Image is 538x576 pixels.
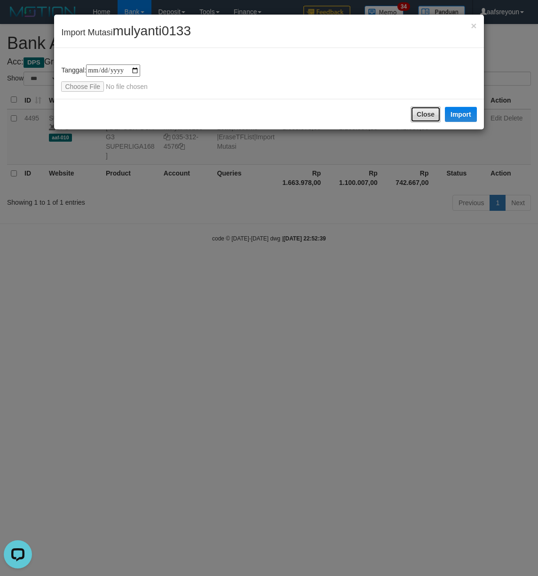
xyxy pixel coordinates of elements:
div: Tanggal: [61,64,476,92]
span: mulyanti0133 [112,24,191,38]
span: × [471,20,476,31]
span: Import Mutasi [61,28,191,37]
button: Close [411,106,441,122]
button: Open LiveChat chat widget [4,4,32,32]
button: Close [471,21,476,31]
button: Import [445,107,477,122]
